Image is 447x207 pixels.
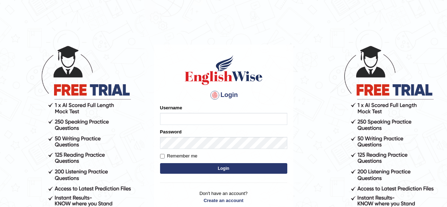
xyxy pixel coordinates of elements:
[160,154,165,159] input: Remember me
[160,153,198,160] label: Remember me
[160,197,287,204] a: Create an account
[160,90,287,101] h4: Login
[183,54,264,86] img: Logo of English Wise sign in for intelligent practice with AI
[160,128,182,135] label: Password
[160,163,287,174] button: Login
[160,104,182,111] label: Username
